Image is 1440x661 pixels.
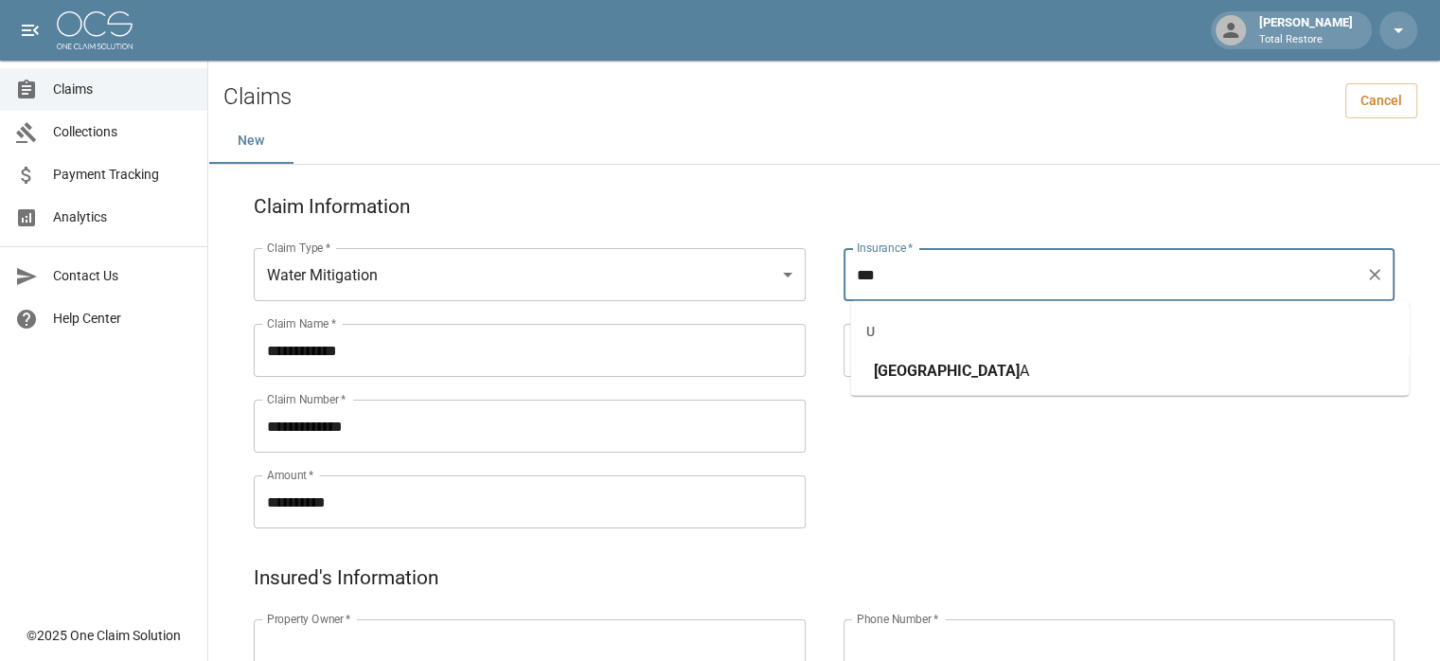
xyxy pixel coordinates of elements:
[267,467,314,483] label: Amount
[1252,13,1360,47] div: [PERSON_NAME]
[208,118,293,164] button: New
[850,309,1409,354] div: U
[857,611,938,627] label: Phone Number
[1019,362,1028,380] span: A
[1345,83,1417,118] a: Cancel
[57,11,133,49] img: ocs-logo-white-transparent.png
[53,266,192,286] span: Contact Us
[267,391,346,407] label: Claim Number
[267,611,351,627] label: Property Owner
[53,80,192,99] span: Claims
[873,362,1019,380] span: [GEOGRAPHIC_DATA]
[1361,261,1388,288] button: Clear
[267,240,330,256] label: Claim Type
[267,315,336,331] label: Claim Name
[1259,32,1353,48] p: Total Restore
[223,83,292,111] h2: Claims
[254,248,806,301] div: Water Mitigation
[27,626,181,645] div: © 2025 One Claim Solution
[53,165,192,185] span: Payment Tracking
[53,207,192,227] span: Analytics
[857,240,913,256] label: Insurance
[53,122,192,142] span: Collections
[208,118,1440,164] div: dynamic tabs
[11,11,49,49] button: open drawer
[53,309,192,329] span: Help Center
